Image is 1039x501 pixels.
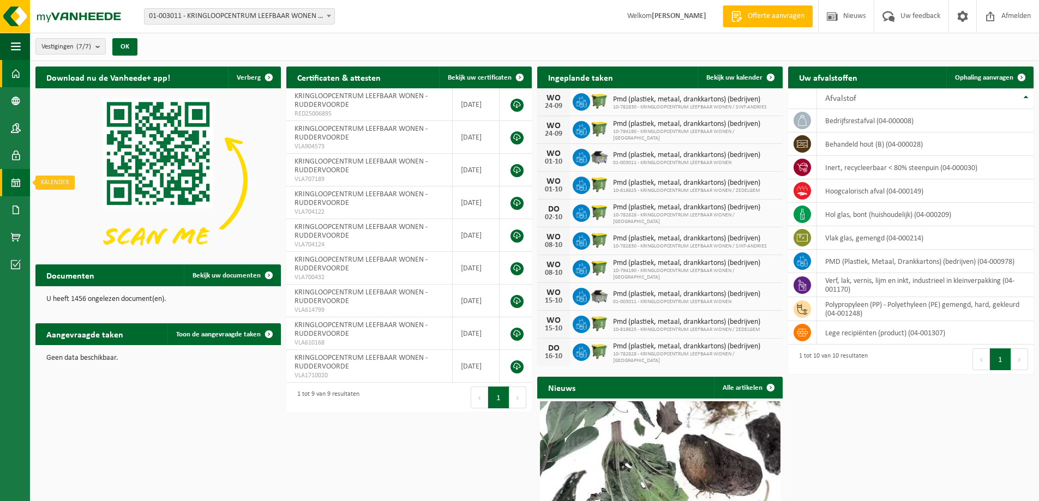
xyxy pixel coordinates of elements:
[590,286,609,305] img: WB-5000-GAL-GY-01
[613,290,760,299] span: Pmd (plastiek, metaal, drankkartons) (bedrijven)
[295,223,428,240] span: KRINGLOOPCENTRUM LEEFBAAR WONEN - RUDDERVOORDE
[292,385,359,409] div: 1 tot 9 van 9 resultaten
[613,327,760,333] span: 10-819825 - KRINGLOOPCENTRUM LEEFBAAR WONEN / ZEDELGEM
[295,371,444,380] span: VLA1710020
[543,344,564,353] div: DO
[817,179,1034,203] td: hoogcalorisch afval (04-000149)
[453,219,500,252] td: [DATE]
[295,354,428,371] span: KRINGLOOPCENTRUM LEEFBAAR WONEN - RUDDERVOORDE
[453,186,500,219] td: [DATE]
[543,177,564,186] div: WO
[590,92,609,110] img: WB-1100-HPE-GN-50
[543,214,564,221] div: 02-10
[613,318,760,327] span: Pmd (plastiek, metaal, drankkartons) (bedrijven)
[613,203,777,212] span: Pmd (plastiek, metaal, drankkartons) (bedrijven)
[543,158,564,166] div: 01-10
[613,120,777,129] span: Pmd (plastiek, metaal, drankkartons) (bedrijven)
[295,288,428,305] span: KRINGLOOPCENTRUM LEEFBAAR WONEN - RUDDERVOORDE
[439,67,531,88] a: Bekijk uw certificaten
[990,348,1011,370] button: 1
[590,231,609,249] img: WB-1100-HPE-GN-50
[794,347,868,371] div: 1 tot 10 van 10 resultaten
[972,348,990,370] button: Previous
[613,299,760,305] span: 01-003011 - KRINGLOOPCENTRUM LEEFBAAR WONEN
[35,67,181,88] h2: Download nu de Vanheede+ app!
[46,354,270,362] p: Geen data beschikbaar.
[613,212,777,225] span: 10-782828 - KRINGLOOPCENTRUM LEEFBAAR WONEN / [GEOGRAPHIC_DATA]
[35,323,134,345] h2: Aangevraagde taken
[537,377,586,398] h2: Nieuws
[112,38,137,56] button: OK
[453,252,500,285] td: [DATE]
[817,297,1034,321] td: polypropyleen (PP) - Polyethyleen (PE) gemengd, hard, gekleurd (04-001248)
[543,288,564,297] div: WO
[706,74,762,81] span: Bekijk uw kalender
[488,387,509,408] button: 1
[613,95,767,104] span: Pmd (plastiek, metaal, drankkartons) (bedrijven)
[543,269,564,277] div: 08-10
[652,12,706,20] strong: [PERSON_NAME]
[167,323,280,345] a: Toon de aangevraagde taken
[613,268,777,281] span: 10-794190 - KRINGLOOPCENTRUM LEEFBAAR WONEN / [GEOGRAPHIC_DATA]
[295,339,444,347] span: VLA610168
[613,342,777,351] span: Pmd (plastiek, metaal, drankkartons) (bedrijven)
[453,317,500,350] td: [DATE]
[613,104,767,111] span: 10-782830 - KRINGLOOPCENTRUM LEEFBAAR WONEN / SINT-ANDRIES
[453,88,500,121] td: [DATE]
[35,88,281,273] img: Download de VHEPlus App
[184,264,280,286] a: Bekijk uw documenten
[295,190,428,207] span: KRINGLOOPCENTRUM LEEFBAAR WONEN - RUDDERVOORDE
[295,208,444,216] span: VLA704122
[41,39,91,55] span: Vestigingen
[817,203,1034,226] td: hol glas, bont (huishoudelijk) (04-000209)
[144,8,335,25] span: 01-003011 - KRINGLOOPCENTRUM LEEFBAAR WONEN - RUDDERVOORDE
[698,67,782,88] a: Bekijk uw kalender
[590,258,609,277] img: WB-1100-HPE-GN-50
[955,74,1013,81] span: Ophaling aanvragen
[613,259,777,268] span: Pmd (plastiek, metaal, drankkartons) (bedrijven)
[613,151,760,160] span: Pmd (plastiek, metaal, drankkartons) (bedrijven)
[176,331,261,338] span: Toon de aangevraagde taken
[295,273,444,282] span: VLA700432
[817,132,1034,156] td: behandeld hout (B) (04-000028)
[817,273,1034,297] td: verf, lak, vernis, lijm en inkt, industrieel in kleinverpakking (04-001170)
[35,264,105,286] h2: Documenten
[471,387,488,408] button: Previous
[537,67,624,88] h2: Ingeplande taken
[613,179,760,188] span: Pmd (plastiek, metaal, drankkartons) (bedrijven)
[295,306,444,315] span: VLA614799
[193,272,261,279] span: Bekijk uw documenten
[453,121,500,154] td: [DATE]
[613,351,777,364] span: 10-782828 - KRINGLOOPCENTRUM LEEFBAAR WONEN / [GEOGRAPHIC_DATA]
[788,67,868,88] h2: Uw afvalstoffen
[509,387,526,408] button: Next
[453,350,500,383] td: [DATE]
[590,203,609,221] img: WB-1100-HPE-GN-50
[613,188,760,194] span: 10-819825 - KRINGLOOPCENTRUM LEEFBAAR WONEN / ZEDELGEM
[543,297,564,305] div: 15-10
[543,122,564,130] div: WO
[286,67,392,88] h2: Certificaten & attesten
[613,129,777,142] span: 10-794190 - KRINGLOOPCENTRUM LEEFBAAR WONEN / [GEOGRAPHIC_DATA]
[448,74,512,81] span: Bekijk uw certificaten
[590,147,609,166] img: WB-5000-GAL-GY-01
[228,67,280,88] button: Verberg
[295,110,444,118] span: RED25006895
[295,321,428,338] span: KRINGLOOPCENTRUM LEEFBAAR WONEN - RUDDERVOORDE
[543,233,564,242] div: WO
[295,240,444,249] span: VLA704124
[76,43,91,50] count: (7/7)
[543,353,564,360] div: 16-10
[295,158,428,174] span: KRINGLOOPCENTRUM LEEFBAAR WONEN - RUDDERVOORDE
[543,316,564,325] div: WO
[295,256,428,273] span: KRINGLOOPCENTRUM LEEFBAAR WONEN - RUDDERVOORDE
[453,285,500,317] td: [DATE]
[237,74,261,81] span: Verberg
[613,243,767,250] span: 10-782830 - KRINGLOOPCENTRUM LEEFBAAR WONEN / SINT-ANDRIES
[745,11,807,22] span: Offerte aanvragen
[590,119,609,138] img: WB-1100-HPE-GN-50
[35,38,106,55] button: Vestigingen(7/7)
[723,5,813,27] a: Offerte aanvragen
[817,226,1034,250] td: vlak glas, gemengd (04-000214)
[590,314,609,333] img: WB-1100-HPE-GN-50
